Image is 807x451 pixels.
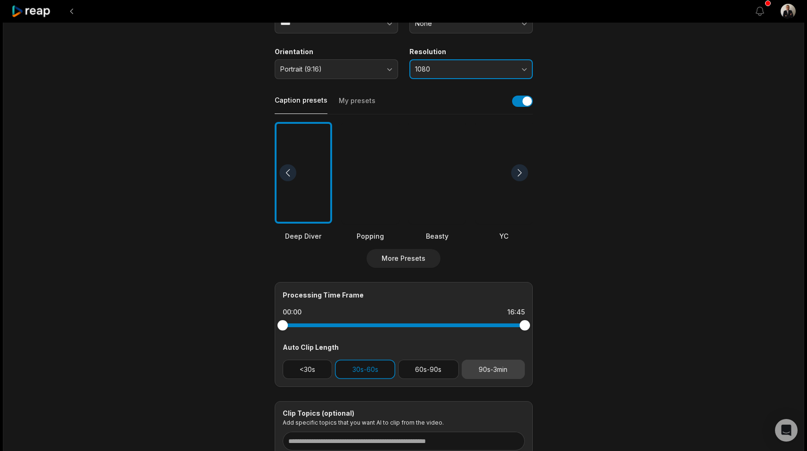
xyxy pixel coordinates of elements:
[409,59,533,79] button: 1080
[283,360,333,379] button: <30s
[339,96,375,114] button: My presets
[335,360,395,379] button: 30s-60s
[283,342,525,352] div: Auto Clip Length
[507,307,525,317] div: 16:45
[408,231,466,241] div: Beasty
[398,360,459,379] button: 60s-90s
[775,419,798,442] div: Open Intercom Messenger
[475,231,533,241] div: YC
[283,409,525,418] div: Clip Topics (optional)
[275,59,398,79] button: Portrait (9:16)
[275,48,398,56] label: Orientation
[283,290,525,300] div: Processing Time Frame
[275,96,327,114] button: Caption presets
[462,360,525,379] button: 90s-3min
[275,231,332,241] div: Deep Diver
[409,48,533,56] label: Resolution
[415,65,514,73] span: 1080
[283,307,302,317] div: 00:00
[409,14,533,33] button: None
[415,19,514,28] span: None
[283,419,525,426] p: Add specific topics that you want AI to clip from the video.
[342,231,399,241] div: Popping
[367,249,440,268] button: More Presets
[280,65,379,73] span: Portrait (9:16)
